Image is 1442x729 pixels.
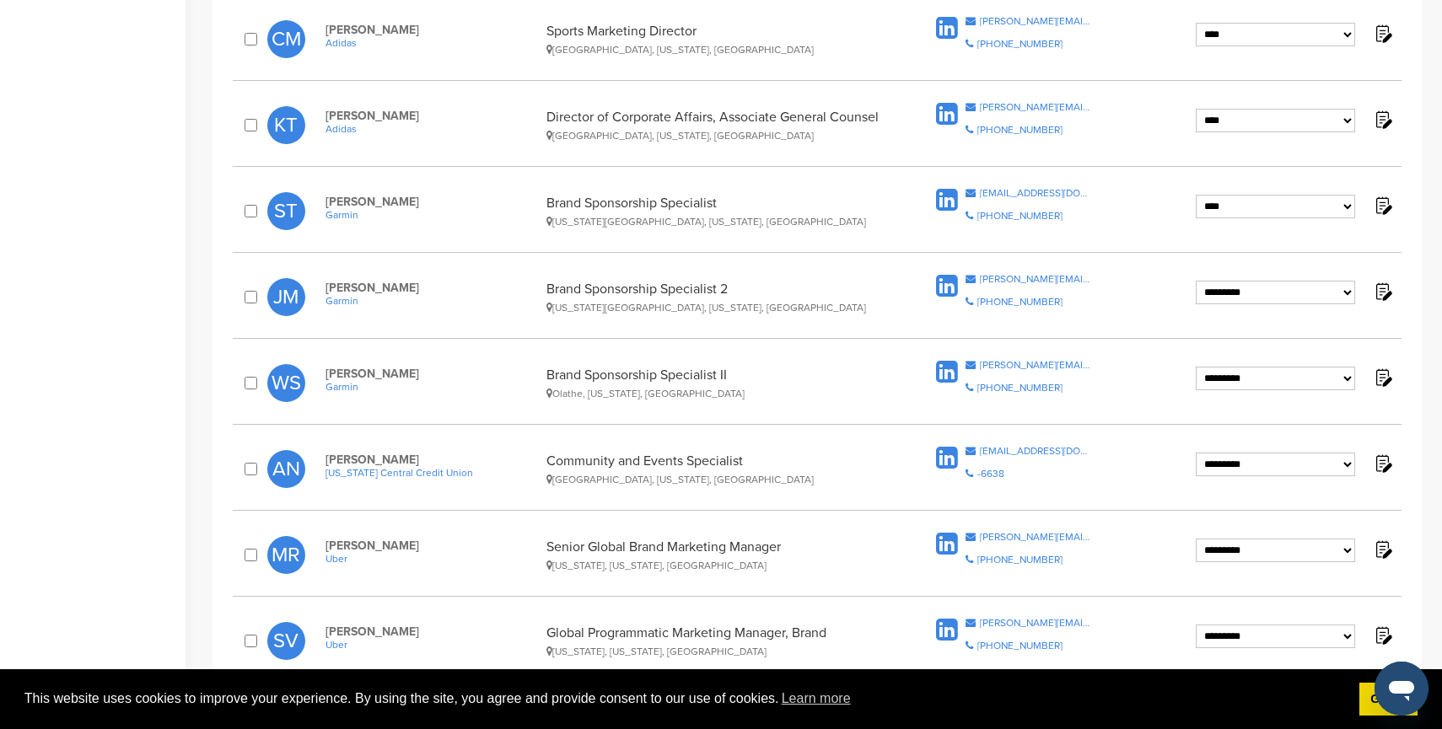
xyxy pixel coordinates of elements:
a: Garmin [326,381,538,393]
div: -6638 [977,469,1004,479]
span: JM [267,278,305,316]
span: KT [267,106,305,144]
div: [GEOGRAPHIC_DATA], [US_STATE], [GEOGRAPHIC_DATA] [546,44,880,56]
div: [PHONE_NUMBER] [977,641,1063,651]
div: Sports Marketing Director [546,23,880,56]
a: dismiss cookie message [1359,683,1418,716]
div: [PHONE_NUMBER] [977,39,1063,49]
a: Garmin [326,209,538,221]
div: Community and Events Specialist [546,453,880,485]
div: [PERSON_NAME][EMAIL_ADDRESS][PERSON_NAME][DOMAIN_NAME] [980,102,1092,112]
img: Notes [1372,23,1393,44]
div: [PERSON_NAME][EMAIL_ADDRESS][PERSON_NAME][DOMAIN_NAME] [980,532,1092,542]
div: [EMAIL_ADDRESS][DOMAIN_NAME] [980,188,1092,198]
a: [US_STATE] Central Credit Union [326,467,538,479]
div: Brand Sponsorship Specialist [546,195,880,228]
div: [US_STATE], [US_STATE], [GEOGRAPHIC_DATA] [546,560,880,571]
a: Adidas [326,123,538,135]
div: Director of Corporate Affairs, Associate General Counsel [546,109,880,142]
span: This website uses cookies to improve your experience. By using the site, you agree and provide co... [24,686,1346,711]
span: CM [267,20,305,58]
span: [PERSON_NAME] [326,23,538,37]
div: [PHONE_NUMBER] [977,125,1063,135]
img: Notes [1372,367,1393,388]
span: [PERSON_NAME] [326,624,538,639]
span: [PERSON_NAME] [326,195,538,209]
div: [US_STATE], [US_STATE], [GEOGRAPHIC_DATA] [546,646,880,657]
span: [PERSON_NAME] [326,109,538,123]
img: Notes [1372,109,1393,130]
img: Notes [1372,453,1393,474]
div: [PERSON_NAME][EMAIL_ADDRESS][PERSON_NAME][DOMAIN_NAME] [980,16,1092,26]
div: [PHONE_NUMBER] [977,555,1063,565]
div: [PERSON_NAME][EMAIL_ADDRESS][PERSON_NAME][DOMAIN_NAME] [980,618,1092,628]
a: Uber [326,553,538,565]
div: [US_STATE][GEOGRAPHIC_DATA], [US_STATE], [GEOGRAPHIC_DATA] [546,216,880,228]
span: [PERSON_NAME] [326,367,538,381]
span: [PERSON_NAME] [326,281,538,295]
a: Garmin [326,295,538,307]
div: Brand Sponsorship Specialist 2 [546,281,880,314]
div: Senior Global Brand Marketing Manager [546,539,880,571]
div: [PERSON_NAME][EMAIL_ADDRESS][PERSON_NAME][DOMAIN_NAME] [980,274,1092,284]
div: Global Programmatic Marketing Manager, Brand [546,624,880,657]
span: ST [267,192,305,230]
div: [PHONE_NUMBER] [977,297,1063,307]
span: SV [267,622,305,660]
div: [PHONE_NUMBER] [977,211,1063,221]
div: Brand Sponsorship Specialist II [546,367,880,399]
a: learn more about cookies [779,686,853,711]
div: [US_STATE][GEOGRAPHIC_DATA], [US_STATE], [GEOGRAPHIC_DATA] [546,302,880,314]
div: [PHONE_NUMBER] [977,383,1063,393]
iframe: Button to launch messaging window [1375,662,1429,716]
img: Notes [1372,624,1393,646]
span: [PERSON_NAME] [326,453,538,467]
img: Notes [1372,539,1393,560]
div: [PERSON_NAME][EMAIL_ADDRESS][PERSON_NAME][DOMAIN_NAME] [980,360,1092,370]
img: Notes [1372,281,1393,302]
span: WS [267,364,305,402]
div: [EMAIL_ADDRESS][DOMAIN_NAME] [980,446,1092,456]
div: Olathe, [US_STATE], [GEOGRAPHIC_DATA] [546,388,880,399]
span: [PERSON_NAME] [326,539,538,553]
a: Adidas [326,37,538,49]
span: AN [267,450,305,488]
span: MR [267,536,305,574]
div: [GEOGRAPHIC_DATA], [US_STATE], [GEOGRAPHIC_DATA] [546,130,880,142]
img: Notes [1372,195,1393,216]
div: [GEOGRAPHIC_DATA], [US_STATE], [GEOGRAPHIC_DATA] [546,474,880,485]
a: Uber [326,639,538,651]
